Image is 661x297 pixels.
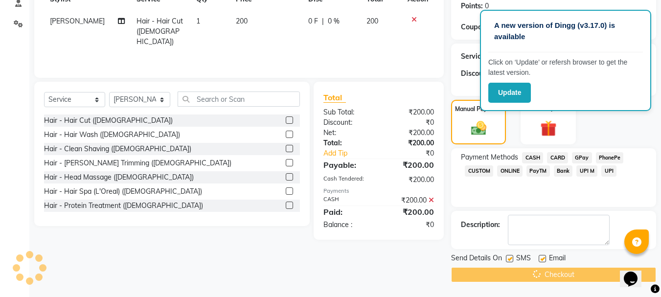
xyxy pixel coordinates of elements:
[316,220,379,230] div: Balance :
[485,1,489,11] div: 0
[522,152,543,163] span: CASH
[379,138,441,148] div: ₹200.00
[328,16,340,26] span: 0 %
[461,220,500,230] div: Description:
[461,152,518,162] span: Payment Methods
[44,144,191,154] div: Hair - Clean Shaving ([DEMOGRAPHIC_DATA])
[455,105,502,114] label: Manual Payment
[137,17,183,46] span: Hair - Hair Cut ([DEMOGRAPHIC_DATA])
[196,17,200,25] span: 1
[535,118,562,138] img: _gift.svg
[316,107,379,117] div: Sub Total:
[379,107,441,117] div: ₹200.00
[461,22,523,32] div: Coupon Code
[178,91,300,107] input: Search or Scan
[44,186,202,197] div: Hair - Hair Spa (L'Oreal) ([DEMOGRAPHIC_DATA])
[308,16,318,26] span: 0 F
[379,159,441,171] div: ₹200.00
[44,201,203,211] div: Hair - Protein Treatment ([DEMOGRAPHIC_DATA])
[236,17,248,25] span: 200
[572,152,592,163] span: GPay
[44,115,173,126] div: Hair - Hair Cut ([DEMOGRAPHIC_DATA])
[526,165,550,177] span: PayTM
[323,187,434,195] div: Payments
[323,92,346,103] span: Total
[465,165,493,177] span: CUSTOM
[516,253,531,265] span: SMS
[44,130,180,140] div: Hair - Hair Wash ([DEMOGRAPHIC_DATA])
[366,17,378,25] span: 200
[379,195,441,206] div: ₹200.00
[316,138,379,148] div: Total:
[50,17,105,25] span: [PERSON_NAME]
[316,195,379,206] div: CASH
[488,57,643,78] p: Click on ‘Update’ or refersh browser to get the latest version.
[601,165,616,177] span: UPI
[596,152,624,163] span: PhonePe
[466,119,491,137] img: _cash.svg
[620,258,651,287] iframe: chat widget
[451,253,502,265] span: Send Details On
[44,172,194,183] div: Hair - Head Massage ([DEMOGRAPHIC_DATA])
[576,165,597,177] span: UPI M
[379,117,441,128] div: ₹0
[44,158,231,168] div: Hair - [PERSON_NAME] Trimming ([DEMOGRAPHIC_DATA])
[549,253,566,265] span: Email
[497,165,523,177] span: ONLINE
[379,128,441,138] div: ₹200.00
[461,1,483,11] div: Points:
[316,128,379,138] div: Net:
[554,165,573,177] span: Bank
[389,148,442,159] div: ₹0
[316,148,389,159] a: Add Tip
[379,220,441,230] div: ₹0
[316,175,379,185] div: Cash Tendered:
[461,51,505,62] div: Service Total:
[461,69,491,79] div: Discount:
[547,152,568,163] span: CARD
[488,83,531,103] button: Update
[379,206,441,218] div: ₹200.00
[316,206,379,218] div: Paid:
[316,159,379,171] div: Payable:
[494,20,637,42] p: A new version of Dingg (v3.17.0) is available
[316,117,379,128] div: Discount:
[322,16,324,26] span: |
[379,175,441,185] div: ₹200.00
